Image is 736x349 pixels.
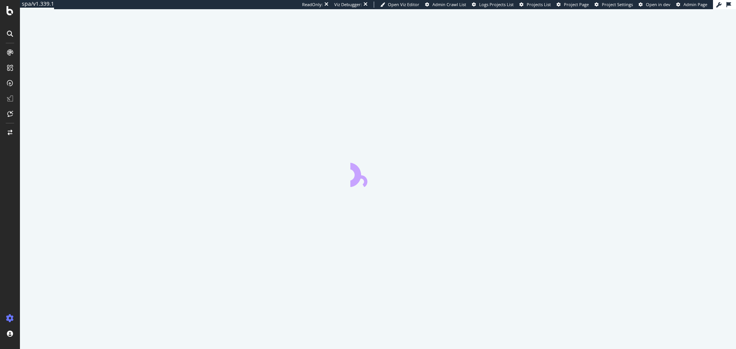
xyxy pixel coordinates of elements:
a: Admin Page [676,2,707,8]
div: Viz Debugger: [334,2,362,8]
span: Admin Crawl List [432,2,466,7]
a: Logs Projects List [472,2,514,8]
span: Admin Page [683,2,707,7]
div: ReadOnly: [302,2,323,8]
a: Open in dev [639,2,670,8]
a: Open Viz Editor [380,2,419,8]
div: animation [350,159,406,187]
span: Open in dev [646,2,670,7]
span: Open Viz Editor [388,2,419,7]
span: Project Settings [602,2,633,7]
span: Logs Projects List [479,2,514,7]
span: Projects List [527,2,551,7]
span: Project Page [564,2,589,7]
a: Projects List [519,2,551,8]
a: Admin Crawl List [425,2,466,8]
a: Project Settings [595,2,633,8]
a: Project Page [557,2,589,8]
